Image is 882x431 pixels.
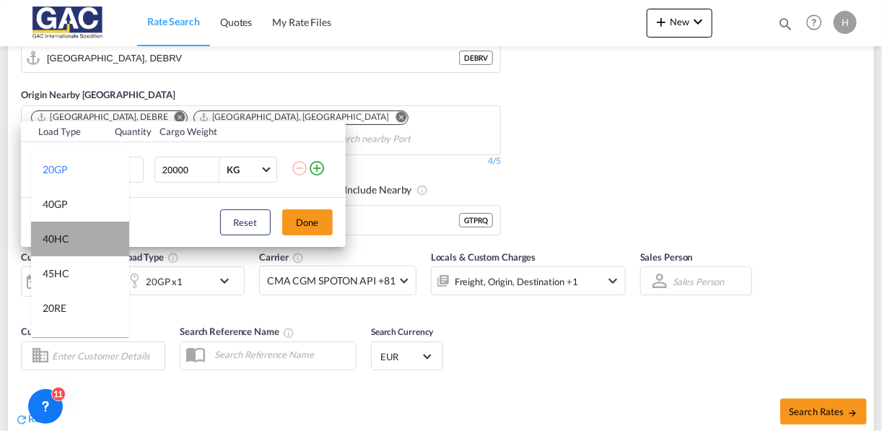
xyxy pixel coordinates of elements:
div: 40RE [43,336,66,350]
div: 20RE [43,301,66,315]
div: 20GP [43,162,68,177]
div: 45HC [43,266,69,281]
div: 40GP [43,197,68,212]
div: 40HC [43,232,69,246]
